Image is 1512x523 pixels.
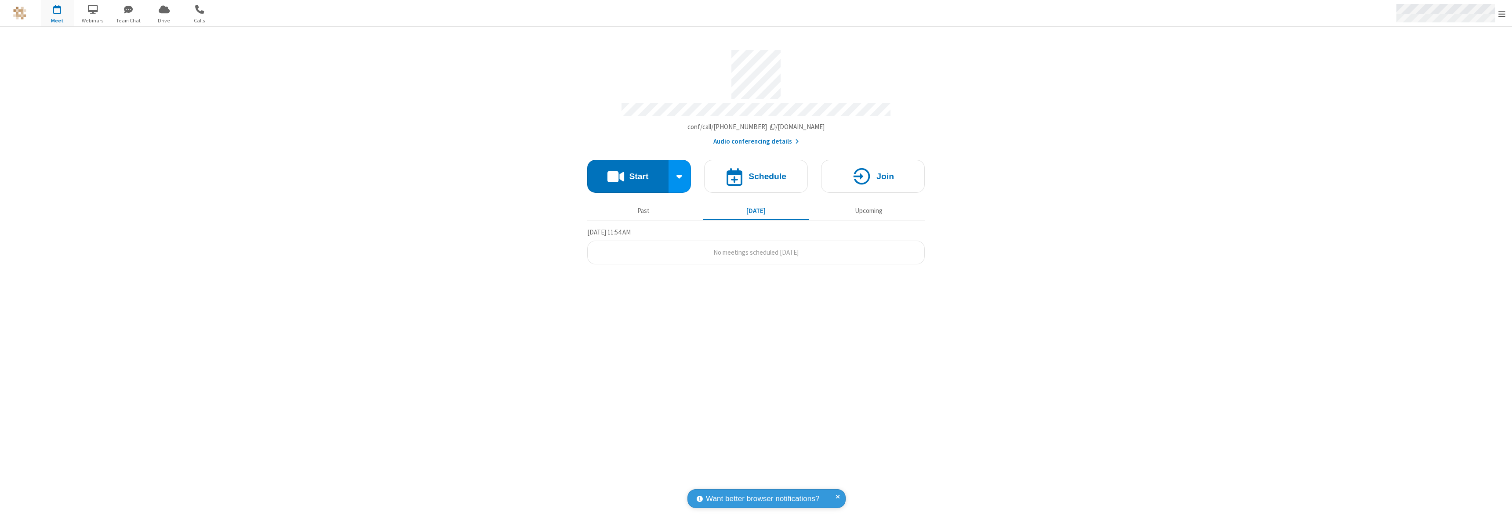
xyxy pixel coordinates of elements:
button: Upcoming [816,202,922,219]
section: Today's Meetings [587,227,925,265]
div: Start conference options [669,160,691,193]
button: Past [591,202,697,219]
span: Meet [41,17,74,25]
h4: Schedule [749,172,786,180]
span: Want better browser notifications? [706,493,819,505]
h4: Join [876,172,894,180]
button: Join [821,160,925,193]
img: QA Selenium DO NOT DELETE OR CHANGE [13,7,26,20]
span: [DATE] 11:54 AM [587,228,631,236]
section: Account details [587,43,925,147]
span: Calls [183,17,216,25]
h4: Start [629,172,648,180]
span: Team Chat [112,17,145,25]
button: Start [587,160,669,193]
span: Drive [148,17,181,25]
button: Schedule [704,160,808,193]
button: [DATE] [703,202,809,219]
button: Copy my meeting room linkCopy my meeting room link [687,122,825,132]
iframe: Chat [1490,500,1505,517]
span: Webinars [76,17,109,25]
span: Copy my meeting room link [687,123,825,131]
button: Audio conferencing details [713,137,799,147]
span: No meetings scheduled [DATE] [713,248,799,256]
